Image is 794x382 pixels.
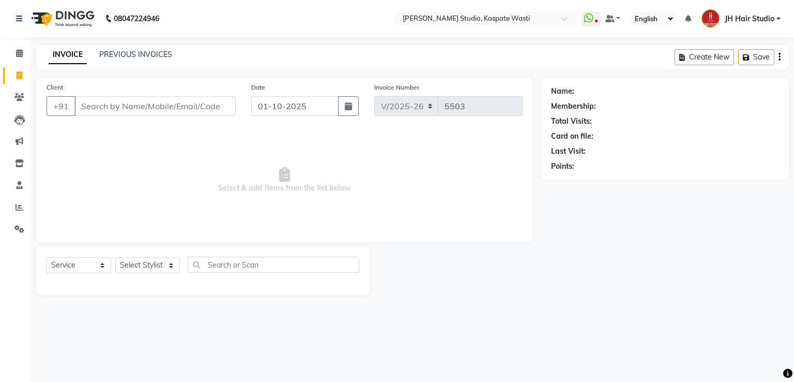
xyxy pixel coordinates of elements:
b: 08047224946 [114,4,159,33]
label: Date [251,83,265,92]
div: Total Visits: [551,116,592,127]
div: Card on file: [551,131,593,142]
label: Invoice Number [374,83,419,92]
img: logo [26,4,97,33]
a: INVOICE [49,46,87,64]
span: Select & add items from the list below [47,128,523,232]
a: PREVIOUS INVOICES [99,50,172,59]
div: Last Visit: [551,146,586,157]
button: Save [738,49,774,65]
img: JH Hair Studio [701,9,720,27]
input: Search by Name/Mobile/Email/Code [74,96,236,116]
span: JH Hair Studio [725,13,774,24]
label: Client [47,83,63,92]
input: Search or Scan [188,257,359,273]
div: Points: [551,161,574,172]
button: Create New [675,49,734,65]
button: +91 [47,96,75,116]
div: Membership: [551,101,596,112]
div: Name: [551,86,574,97]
